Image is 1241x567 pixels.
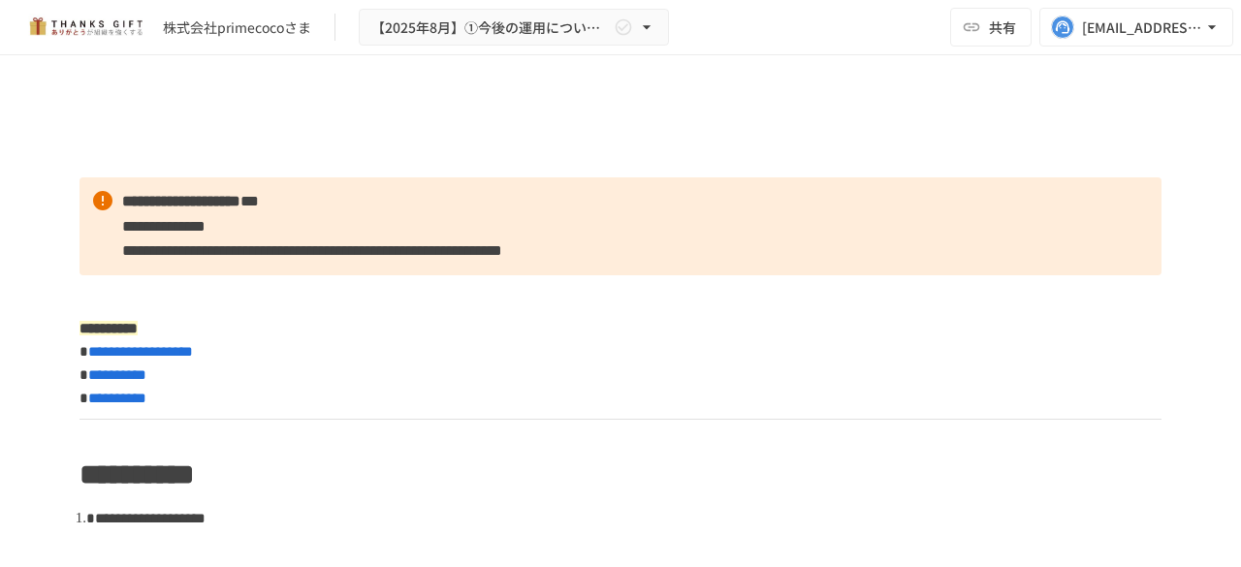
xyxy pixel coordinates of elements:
button: 【2025年8月】①今後の運用についてのご案内/THANKS GIFTキックオフMTG [359,9,669,47]
button: 共有 [950,8,1032,47]
div: 株式会社primecocoさま [163,17,311,38]
button: [EMAIL_ADDRESS][DOMAIN_NAME] [1039,8,1233,47]
span: 共有 [989,16,1016,38]
div: [EMAIL_ADDRESS][DOMAIN_NAME] [1082,16,1202,40]
img: mMP1OxWUAhQbsRWCurg7vIHe5HqDpP7qZo7fRoNLXQh [23,12,147,43]
span: 【2025年8月】①今後の運用についてのご案内/THANKS GIFTキックオフMTG [371,16,610,40]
